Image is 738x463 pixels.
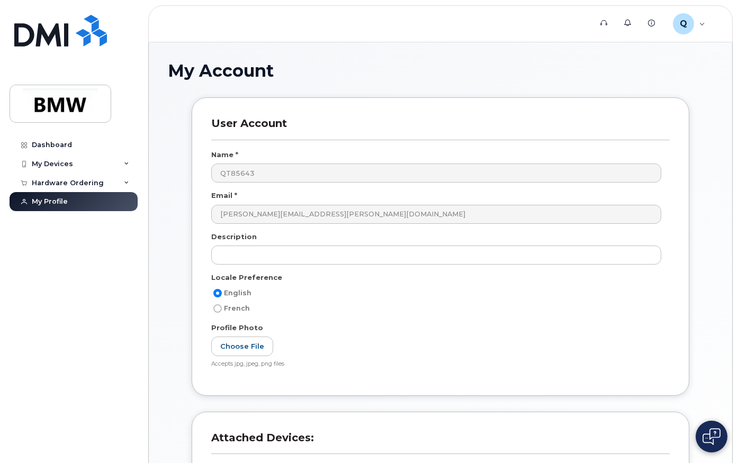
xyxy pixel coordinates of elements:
[211,190,237,201] label: Email *
[213,304,222,313] input: French
[211,273,282,283] label: Locale Preference
[213,289,222,297] input: English
[211,232,257,242] label: Description
[211,337,273,356] label: Choose File
[211,323,263,333] label: Profile Photo
[211,150,238,160] label: Name *
[224,304,250,312] span: French
[168,61,713,80] h1: My Account
[211,431,670,454] h3: Attached Devices:
[224,289,251,297] span: English
[703,428,721,445] img: Open chat
[211,360,661,368] div: Accepts jpg, jpeg, png files
[211,117,670,140] h3: User Account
